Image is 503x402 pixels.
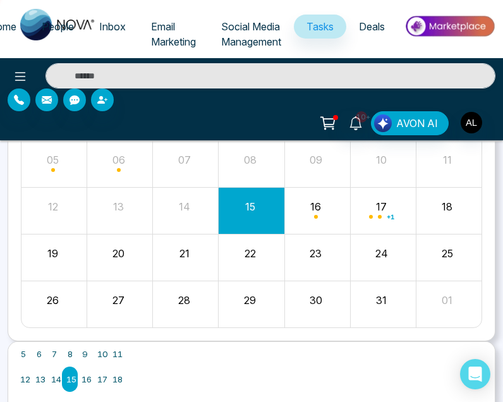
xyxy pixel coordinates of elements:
button: October 11, 2025 [109,341,124,367]
button: 20 [112,246,124,261]
button: October 8, 2025 [62,341,77,367]
abbr: October 17, 2025 [97,374,107,384]
a: Email Marketing [138,15,209,54]
abbr: October 5, 2025 [21,349,26,359]
button: October 18, 2025 [109,367,124,392]
abbr: October 13, 2025 [35,374,45,384]
abbr: October 11, 2025 [112,349,123,359]
button: 28 [178,293,190,308]
button: 29 [244,293,256,308]
button: October 17, 2025 [93,367,108,392]
img: Nova CRM Logo [20,9,96,40]
button: 19 [47,246,58,261]
button: October 9, 2025 [78,341,93,367]
span: Social Media Management [221,20,281,48]
a: 10+ [341,111,371,133]
button: October 5, 2025 [16,341,31,367]
button: 12 [48,199,58,214]
span: Deals [359,20,385,33]
button: 26 [47,293,59,308]
button: 23 [310,246,322,261]
abbr: October 16, 2025 [82,374,92,384]
button: 24 [375,246,388,261]
button: October 15, 2025 [62,367,77,392]
button: AVON AI [371,111,449,135]
button: October 14, 2025 [47,367,62,392]
span: People [42,20,74,33]
span: Inbox [99,20,126,33]
a: Deals [346,15,397,39]
button: October 6, 2025 [31,341,46,367]
div: Open Intercom Messenger [460,359,490,389]
button: October 16, 2025 [78,367,93,392]
img: Lead Flow [374,114,392,132]
a: People [29,15,87,39]
abbr: October 12, 2025 [20,374,30,384]
abbr: October 15, 2025 [66,374,76,384]
img: User Avatar [461,112,482,133]
span: Tasks [306,20,334,33]
button: 31 [376,293,387,308]
abbr: October 9, 2025 [82,349,88,359]
button: 25 [442,246,453,261]
button: 14 [179,199,190,214]
span: Email Marketing [151,20,196,48]
abbr: October 8, 2025 [68,349,73,359]
button: October 13, 2025 [31,367,46,392]
button: 10 [376,152,387,167]
button: 21 [179,246,190,261]
button: 18 [442,199,452,214]
button: October 12, 2025 [16,367,31,392]
a: Social Media Management [209,15,294,54]
button: 27 [112,293,124,308]
span: AVON AI [396,116,438,131]
abbr: October 7, 2025 [52,349,57,359]
abbr: October 14, 2025 [51,374,61,384]
button: 13 [113,199,124,214]
span: 10+ [356,111,367,123]
abbr: October 6, 2025 [37,349,42,359]
a: Tasks [294,15,346,39]
abbr: October 10, 2025 [97,349,108,359]
a: Inbox [87,15,138,39]
img: Market-place.gif [404,12,495,40]
button: 09 [310,152,322,167]
button: 11 [443,152,452,167]
button: 15 [245,199,255,214]
abbr: October 18, 2025 [112,374,123,384]
button: October 7, 2025 [47,341,62,367]
button: 01 [442,293,452,308]
div: Month View [21,68,482,329]
button: 08 [244,152,257,167]
button: 30 [310,293,322,308]
button: 22 [245,246,256,261]
button: 07 [178,152,191,167]
span: + 1 [387,214,394,219]
button: October 10, 2025 [93,341,108,367]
